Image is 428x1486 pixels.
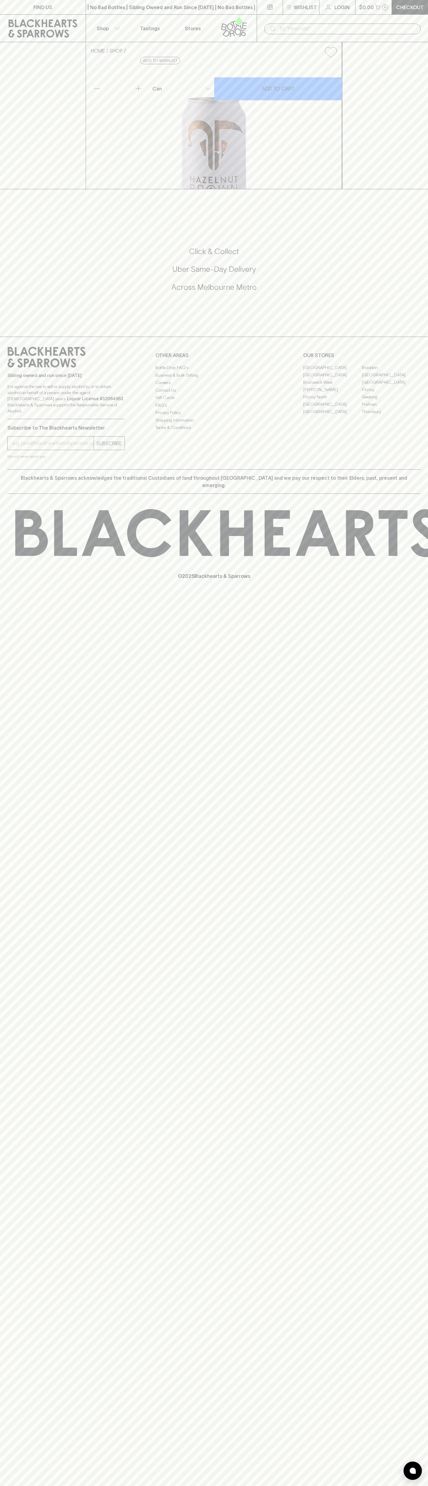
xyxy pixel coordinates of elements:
a: [GEOGRAPHIC_DATA] [303,408,362,415]
a: Geelong [362,393,421,401]
h5: Click & Collect [7,246,421,257]
a: FAQ's [155,401,273,409]
p: Stores [185,25,201,32]
p: Login [334,4,350,11]
a: [GEOGRAPHIC_DATA] [303,371,362,379]
p: 0 [384,6,386,9]
a: Gift Cards [155,394,273,401]
a: Business & Bulk Gifting [155,371,273,379]
button: Add to wishlist [140,57,180,64]
p: Wishlist [294,4,317,11]
a: [GEOGRAPHIC_DATA] [303,364,362,371]
p: Tastings [140,25,160,32]
p: Checkout [396,4,424,11]
a: Bottle Drop FAQ's [155,364,273,371]
a: Terms & Conditions [155,424,273,431]
p: ADD TO CART [262,85,295,92]
p: OTHER AREAS [155,352,273,359]
p: SUBSCRIBE [96,440,122,447]
input: e.g. jane@blackheartsandsparrows.com.au [12,438,94,448]
a: HOME [91,48,105,54]
a: Brunswick West [303,379,362,386]
p: OUR STORES [303,352,421,359]
a: [GEOGRAPHIC_DATA] [362,379,421,386]
a: Thornbury [362,408,421,415]
p: Blackhearts & Sparrows acknowledges the traditional Custodians of land throughout [GEOGRAPHIC_DAT... [12,474,416,489]
p: It is against the law to sell or supply alcohol to, or to obtain alcohol on behalf of a person un... [7,383,125,414]
input: Try "Pinot noir" [279,24,416,34]
div: Call to action block [7,222,421,324]
h5: Across Melbourne Metro [7,282,421,292]
h5: Uber Same-Day Delivery [7,264,421,274]
a: SHOP [110,48,123,54]
button: Add to wishlist [322,45,339,60]
p: Sibling owned and run since [DATE] [7,372,125,379]
p: We will never spam you [7,453,125,460]
a: Tastings [128,15,171,42]
p: $0.00 [359,4,374,11]
a: [GEOGRAPHIC_DATA] [362,371,421,379]
p: Subscribe to The Blackhearts Newsletter [7,424,125,431]
p: FIND US [33,4,52,11]
a: Privacy Policy [155,409,273,416]
p: Can [152,85,162,92]
img: 70663.png [86,63,342,189]
a: Fitzroy [362,386,421,393]
a: [PERSON_NAME] [303,386,362,393]
a: Shipping Information [155,416,273,424]
img: bubble-icon [410,1468,416,1474]
p: Shop [97,25,109,32]
a: [GEOGRAPHIC_DATA] [303,401,362,408]
button: Shop [86,15,129,42]
a: Stores [171,15,214,42]
button: ADD TO CART [214,77,342,100]
a: Prahran [362,401,421,408]
div: Can [150,83,214,95]
a: Careers [155,379,273,386]
a: Braddon [362,364,421,371]
a: Contact Us [155,386,273,394]
button: SUBSCRIBE [94,437,125,450]
strong: Liquor License #32064953 [67,396,123,401]
a: Fitzroy North [303,393,362,401]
